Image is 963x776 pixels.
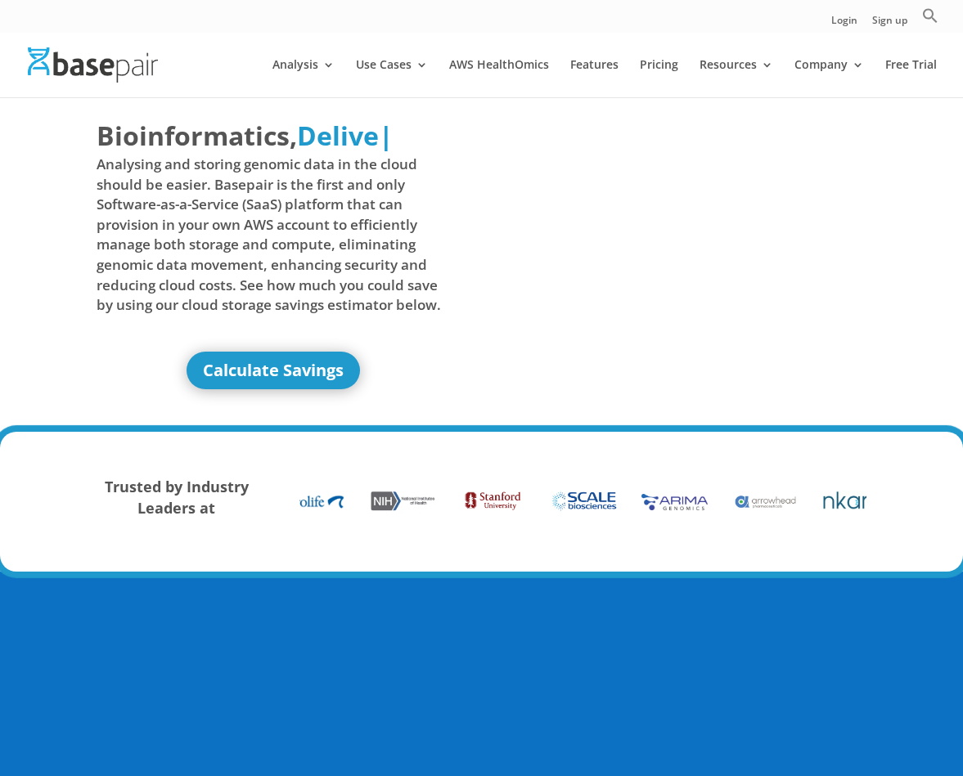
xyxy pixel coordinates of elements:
[700,59,773,97] a: Resources
[105,477,249,518] strong: Trusted by Industry Leaders at
[885,59,937,97] a: Free Trial
[922,7,938,33] a: Search Icon Link
[272,59,335,97] a: Analysis
[640,59,678,97] a: Pricing
[831,16,857,33] a: Login
[794,59,864,97] a: Company
[872,16,907,33] a: Sign up
[922,7,938,24] svg: Search
[187,352,360,389] a: Calculate Savings
[28,47,158,83] img: Basepair
[297,118,379,153] span: Delive
[491,117,844,316] iframe: Basepair - NGS Analysis Simplified
[97,117,297,155] span: Bioinformatics,
[570,59,619,97] a: Features
[449,59,549,97] a: AWS HealthOmics
[356,59,428,97] a: Use Cases
[379,118,394,153] span: |
[97,155,450,316] span: Analysing and storing genomic data in the cloud should be easier. Basepair is the first and only ...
